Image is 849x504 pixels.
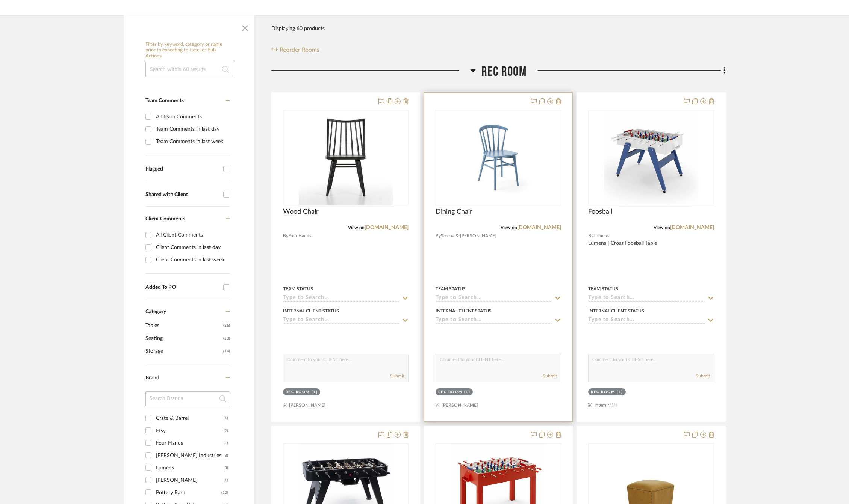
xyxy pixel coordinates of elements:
button: Close [238,19,253,34]
span: Serena & [PERSON_NAME] [441,232,496,240]
div: Lumens [156,462,224,474]
div: (8) [224,450,228,462]
img: Foosball [604,111,698,205]
span: Rec Room [481,64,527,80]
div: Rec Room [286,389,310,395]
div: (1) [312,389,318,395]
span: By [283,232,288,240]
div: (3) [224,462,228,474]
input: Type to Search… [436,295,552,302]
div: Etsy [156,425,224,437]
input: Type to Search… [588,317,705,324]
div: Client Comments in last week [156,254,228,266]
span: By [436,232,441,240]
span: Brand [145,375,159,380]
div: Internal Client Status [436,308,492,314]
input: Type to Search… [283,317,400,324]
span: Wood Chair [283,208,319,216]
div: [PERSON_NAME] Industries [156,450,224,462]
span: View on [348,225,365,230]
span: View on [654,225,670,230]
span: By [588,232,593,240]
button: Reorder Rooms [271,45,320,54]
a: [DOMAIN_NAME] [365,225,409,230]
span: Client Comments [145,216,185,222]
div: Four Hands [156,437,224,449]
img: Wood Chair [299,111,393,205]
div: [PERSON_NAME] [156,474,224,486]
div: (1) [224,412,228,424]
button: Submit [390,373,404,379]
span: Four Hands [288,232,311,240]
span: Category [145,309,166,315]
div: 0 [283,110,408,205]
div: All Client Comments [156,229,228,241]
span: Tables [145,319,221,332]
div: Rec Room [591,389,615,395]
div: Pottery Barn [156,487,221,499]
div: (1) [464,389,471,395]
button: Submit [543,373,557,379]
div: Flagged [145,166,219,172]
div: (1) [224,474,228,486]
span: View on [501,225,517,230]
a: [DOMAIN_NAME] [670,225,714,230]
span: Dining Chair [436,208,472,216]
div: Internal Client Status [283,308,339,314]
div: 0 [436,110,561,205]
div: Team Status [588,285,618,292]
div: Internal Client Status [588,308,644,314]
div: Crate & Barrel [156,412,224,424]
span: Team Comments [145,98,184,103]
div: Team Status [283,285,313,292]
input: Search Brands [145,391,230,406]
img: Dining Chair [461,111,536,205]
h6: Filter by keyword, category or name prior to exporting to Excel or Bulk Actions [145,42,233,59]
a: [DOMAIN_NAME] [517,225,561,230]
input: Type to Search… [436,317,552,324]
div: Team Comments in last day [156,123,228,135]
span: (26) [223,320,230,332]
span: Storage [145,345,221,358]
button: Submit [696,373,710,379]
div: 0 [589,110,713,205]
div: (10) [221,487,228,499]
input: Search within 60 results [145,62,233,77]
span: Reorder Rooms [280,45,319,54]
span: (20) [223,332,230,344]
span: Seating [145,332,221,345]
input: Type to Search… [588,295,705,302]
div: Added To PO [145,284,219,291]
div: (1) [617,389,623,395]
div: Client Comments in last day [156,241,228,254]
div: Rec Room [438,389,462,395]
div: (2) [224,425,228,437]
div: Shared with Client [145,192,219,198]
div: (1) [224,437,228,449]
input: Type to Search… [283,295,400,302]
div: All Team Comments [156,111,228,123]
span: (14) [223,345,230,357]
span: Lumens [593,232,609,240]
div: Team Status [436,285,466,292]
div: Team Comments in last week [156,136,228,148]
div: Displaying 60 products [271,21,325,36]
span: Foosball [588,208,612,216]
